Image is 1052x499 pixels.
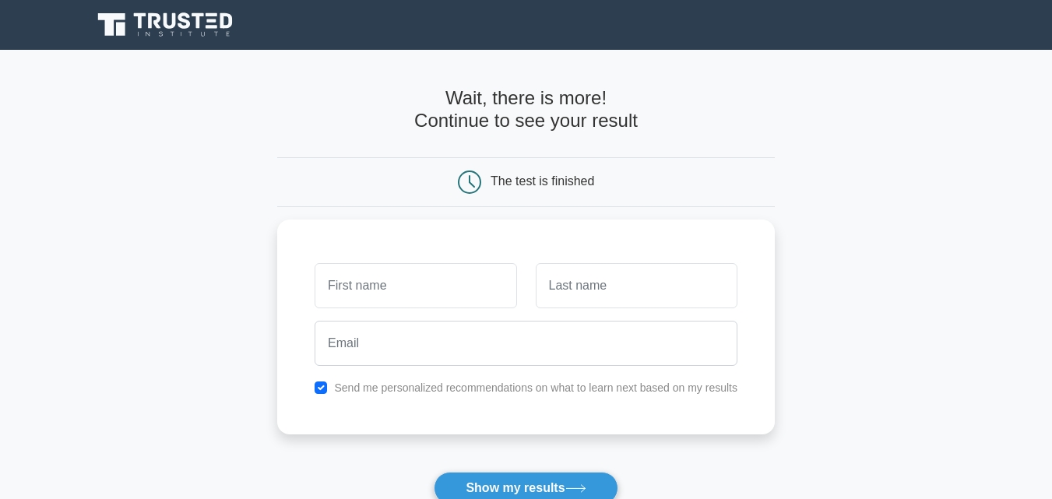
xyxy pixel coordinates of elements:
input: Email [315,321,737,366]
h4: Wait, there is more! Continue to see your result [277,87,775,132]
div: The test is finished [491,174,594,188]
label: Send me personalized recommendations on what to learn next based on my results [334,381,737,394]
input: Last name [536,263,737,308]
input: First name [315,263,516,308]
